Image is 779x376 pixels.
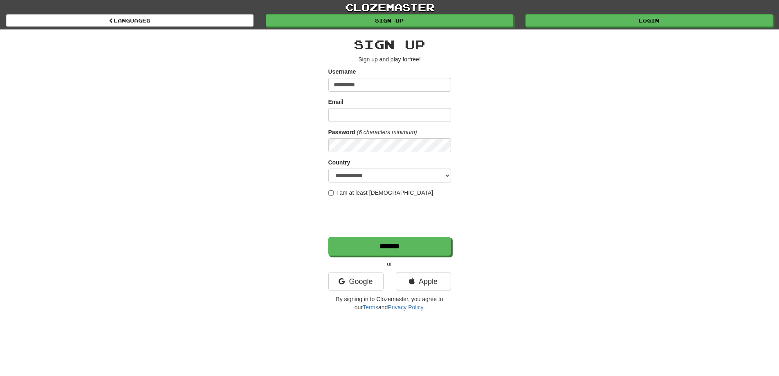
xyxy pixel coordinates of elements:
[328,128,355,136] label: Password
[363,304,378,311] a: Terms
[328,158,350,167] label: Country
[328,190,334,196] input: I am at least [DEMOGRAPHIC_DATA]
[328,189,433,197] label: I am at least [DEMOGRAPHIC_DATA]
[328,68,356,76] label: Username
[328,55,451,63] p: Sign up and play for !
[328,38,451,51] h2: Sign up
[328,272,384,291] a: Google
[328,98,343,106] label: Email
[328,201,453,233] iframe: reCAPTCHA
[266,14,513,27] a: Sign up
[525,14,773,27] a: Login
[409,56,419,63] u: free
[6,14,254,27] a: Languages
[328,295,451,311] p: By signing in to Clozemaster, you agree to our and .
[328,260,451,268] p: or
[388,304,423,311] a: Privacy Policy
[357,129,417,135] em: (6 characters minimum)
[396,272,451,291] a: Apple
